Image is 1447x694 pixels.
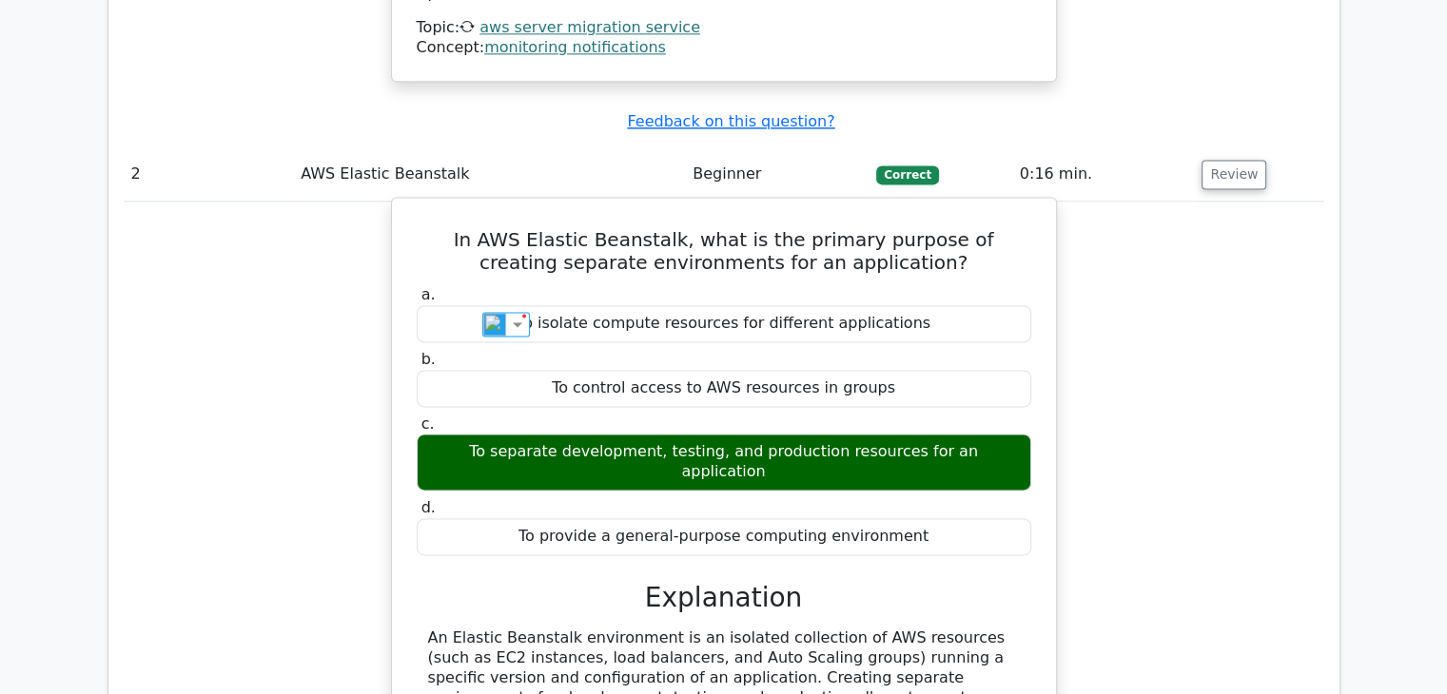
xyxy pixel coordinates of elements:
a: monitoring notifications [484,38,666,56]
span: Correct [876,165,938,184]
div: Topic: [417,18,1031,38]
h5: In AWS Elastic Beanstalk, what is the primary purpose of creating separate environments for an ap... [415,228,1033,274]
span: c. [421,414,435,433]
div: To control access to AWS resources in groups [417,370,1031,407]
div: To separate development, testing, and production resources for an application [417,434,1031,491]
span: d. [421,498,436,516]
td: 0:16 min. [1012,147,1195,202]
a: Feedback on this question? [627,112,834,130]
button: Review [1202,160,1266,189]
div: Concept: [417,38,1031,58]
div: To isolate compute resources for different applications [417,305,1031,342]
td: AWS Elastic Beanstalk [293,147,685,202]
td: 2 [124,147,294,202]
h3: Explanation [428,582,1020,614]
span: b. [421,350,436,368]
div: To provide a general-purpose computing environment [417,518,1031,555]
span: a. [421,285,436,303]
a: aws server migration service [479,18,700,36]
td: Beginner [685,147,869,202]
